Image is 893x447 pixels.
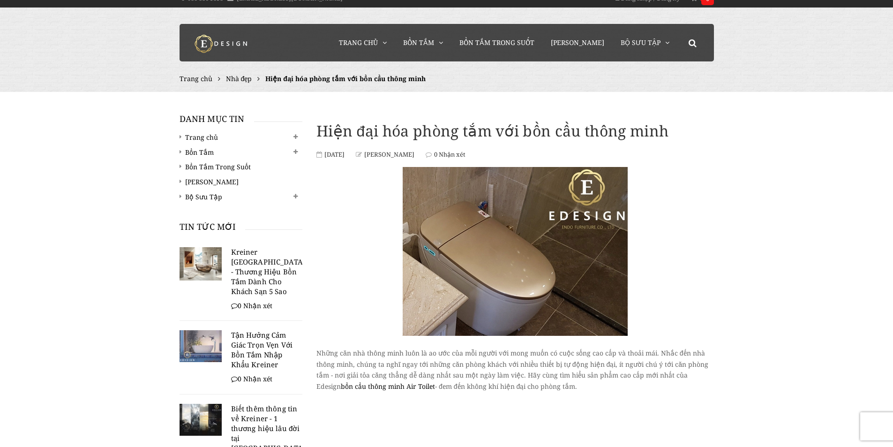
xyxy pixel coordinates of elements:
span: 0 Nhận xét [231,301,272,310]
p: Những căn nhà thông minh luôn là ao ước của mỗi người với mong muốn có cuộc sống cao cấp và thoải... [316,348,714,392]
img: Tận Hưởng Cảm Giác Trọn Vẹn Với Bồn Tắm Nhập Khẩu Kreiner [180,330,222,362]
span: Trang chủ [339,38,378,47]
span: 0 Nhận xét [231,374,272,383]
a: Tin tức mới [180,221,236,232]
a: Bộ Sưu Tập [181,191,301,203]
span: Hiện đại hóa phòng tắm với bồn cầu thông minh [316,121,668,141]
img: logo Kreiner Germany - Edesign Interior [187,34,257,53]
a: [PERSON_NAME] [181,176,301,188]
a: Kreiner [GEOGRAPHIC_DATA] - Thương Hiệu Bồn Tắm Dành Cho Khách Sạn 5 Sao [231,247,306,296]
span: Bồn Tắm [403,38,434,47]
span: Bộ Sưu Tập [621,38,660,47]
img: Biết thêm thông tin về Kreiner - 1 thương hiệu lâu đời tại Đức [180,404,222,436]
a: Trang chủ [332,24,394,61]
span: Danh mục tin [180,113,245,124]
a: Nhà đẹp [226,74,252,83]
a: Bồn Tắm Trong Suốt [181,161,301,173]
img: Kreiner Germany - Thương Hiệu Bồn Tắm Dành Cho Khách Sạn 5 Sao [180,247,222,280]
span: [PERSON_NAME] [356,150,424,159]
a: Trang chủ [180,74,212,83]
a: bồn cầu thông minh Air Toilet [341,382,435,391]
a: Tận Hưởng Cảm Giác Trọn Vẹn Với Bồn Tắm Nhập Khẩu Kreiner [231,330,293,369]
span: [DATE] [316,150,354,159]
a: Bồn Tắm Trong Suốt [452,24,541,61]
span: 0 Nhận xét [426,150,475,159]
span: Bồn Tắm Trong Suốt [459,38,534,47]
img: Hiện đại hóa phòng tắm với bồn cầu thông minh [403,167,628,336]
a: [PERSON_NAME] [544,24,611,61]
a: Bồn Tắm [181,147,301,158]
a: Trang chủ [181,132,301,143]
a: Bồn Tắm [396,24,450,61]
span: Hiện đại hóa phòng tắm với bồn cầu thông minh [265,74,426,83]
a: Bộ Sưu Tập [614,24,676,61]
span: [PERSON_NAME] [551,38,604,47]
